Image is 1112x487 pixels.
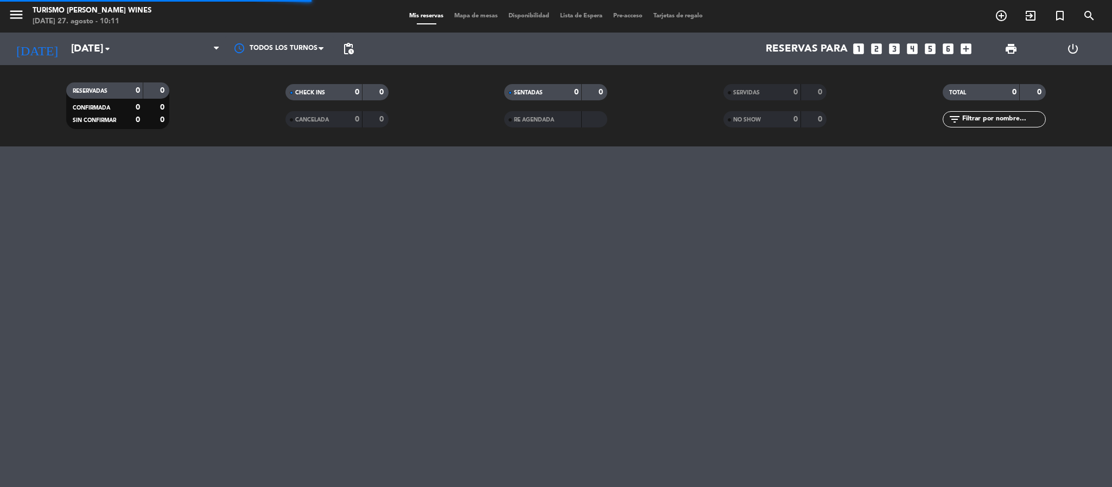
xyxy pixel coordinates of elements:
i: arrow_drop_down [101,42,114,55]
strong: 0 [818,88,824,96]
strong: 0 [818,116,824,123]
i: exit_to_app [1024,9,1037,22]
i: menu [8,7,24,23]
span: CONFIRMADA [73,105,110,111]
strong: 0 [793,116,798,123]
strong: 0 [160,104,167,111]
strong: 0 [160,116,167,124]
i: looks_one [852,42,866,56]
div: Turismo [PERSON_NAME] Wines [33,5,151,16]
strong: 0 [136,104,140,111]
span: RE AGENDADA [514,117,554,123]
strong: 0 [574,88,579,96]
i: filter_list [948,113,961,126]
strong: 0 [160,87,167,94]
strong: 0 [1012,88,1016,96]
i: looks_two [869,42,884,56]
span: Mapa de mesas [449,13,503,19]
span: print [1005,42,1018,55]
i: [DATE] [8,37,66,61]
span: CHECK INS [295,90,325,95]
span: RESERVADAS [73,88,107,94]
i: looks_4 [905,42,919,56]
span: SIN CONFIRMAR [73,118,116,123]
div: [DATE] 27. agosto - 10:11 [33,16,151,27]
i: looks_3 [887,42,901,56]
strong: 0 [379,88,386,96]
button: menu [8,7,24,27]
input: Filtrar por nombre... [961,113,1045,125]
i: add_box [959,42,973,56]
span: pending_actions [342,42,355,55]
i: turned_in_not [1053,9,1066,22]
i: power_settings_new [1066,42,1079,55]
strong: 0 [1037,88,1044,96]
strong: 0 [136,116,140,124]
span: Reservas para [766,43,848,55]
i: looks_6 [941,42,955,56]
span: CANCELADA [295,117,329,123]
span: Pre-acceso [608,13,648,19]
strong: 0 [355,116,359,123]
span: Tarjetas de regalo [648,13,708,19]
strong: 0 [136,87,140,94]
strong: 0 [793,88,798,96]
span: Lista de Espera [555,13,608,19]
span: SERVIDAS [733,90,760,95]
strong: 0 [379,116,386,123]
strong: 0 [355,88,359,96]
span: TOTAL [949,90,966,95]
span: SENTADAS [514,90,543,95]
i: add_circle_outline [995,9,1008,22]
i: search [1083,9,1096,22]
strong: 0 [599,88,605,96]
i: looks_5 [923,42,937,56]
span: Disponibilidad [503,13,555,19]
span: NO SHOW [733,117,761,123]
div: LOG OUT [1042,33,1104,65]
span: Mis reservas [404,13,449,19]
